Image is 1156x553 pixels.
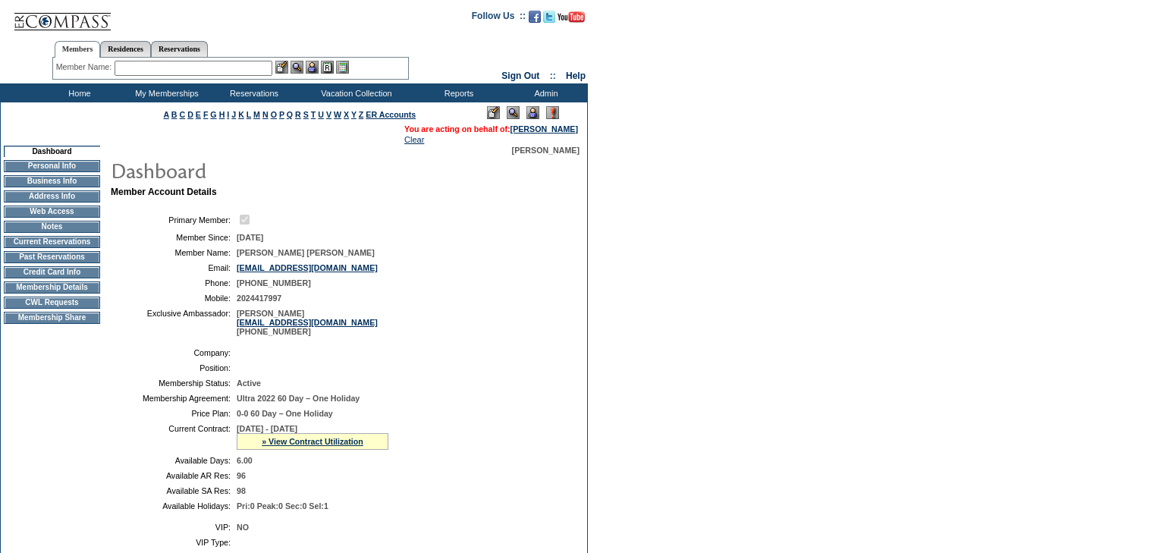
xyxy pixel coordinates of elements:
[237,409,333,418] span: 0-0 60 Day – One Holiday
[4,146,100,157] td: Dashboard
[291,61,303,74] img: View
[237,318,378,327] a: [EMAIL_ADDRESS][DOMAIN_NAME]
[237,278,311,287] span: [PHONE_NUMBER]
[171,110,177,119] a: B
[326,110,331,119] a: V
[4,281,100,294] td: Membership Details
[4,236,100,248] td: Current Reservations
[334,110,341,119] a: W
[543,15,555,24] a: Follow us on Twitter
[4,175,100,187] td: Business Info
[4,221,100,233] td: Notes
[262,437,363,446] a: » View Contract Utilization
[359,110,364,119] a: Z
[219,110,225,119] a: H
[296,83,413,102] td: Vacation Collection
[151,41,208,57] a: Reservations
[117,501,231,511] td: Available Holidays:
[231,110,236,119] a: J
[110,155,413,185] img: pgTtlDashboard.gif
[209,83,296,102] td: Reservations
[311,110,316,119] a: T
[344,110,349,119] a: X
[187,110,193,119] a: D
[34,83,121,102] td: Home
[117,523,231,532] td: VIP:
[237,248,375,257] span: [PERSON_NAME] [PERSON_NAME]
[117,486,231,495] td: Available SA Res:
[117,379,231,388] td: Membership Status:
[4,190,100,203] td: Address Info
[117,409,231,418] td: Price Plan:
[295,110,301,119] a: R
[529,15,541,24] a: Become our fan on Facebook
[510,124,578,134] a: [PERSON_NAME]
[507,106,520,119] img: View Mode
[117,348,231,357] td: Company:
[117,309,231,336] td: Exclusive Ambassador:
[237,471,246,480] span: 96
[487,106,500,119] img: Edit Mode
[237,233,263,242] span: [DATE]
[179,110,185,119] a: C
[321,61,334,74] img: Reservations
[529,11,541,23] img: Become our fan on Facebook
[404,135,424,144] a: Clear
[238,110,244,119] a: K
[526,106,539,119] img: Impersonate
[4,312,100,324] td: Membership Share
[196,110,201,119] a: E
[566,71,586,81] a: Help
[512,146,580,155] span: [PERSON_NAME]
[55,41,101,58] a: Members
[472,9,526,27] td: Follow Us ::
[117,394,231,403] td: Membership Agreement:
[56,61,115,74] div: Member Name:
[117,278,231,287] td: Phone:
[237,456,253,465] span: 6.00
[237,263,378,272] a: [EMAIL_ADDRESS][DOMAIN_NAME]
[303,110,309,119] a: S
[4,206,100,218] td: Web Access
[558,11,585,23] img: Subscribe to our YouTube Channel
[237,486,246,495] span: 98
[279,110,284,119] a: P
[336,61,349,74] img: b_calculator.gif
[117,248,231,257] td: Member Name:
[4,266,100,278] td: Credit Card Info
[306,61,319,74] img: Impersonate
[237,294,281,303] span: 2024417997
[501,83,588,102] td: Admin
[546,106,559,119] img: Log Concern/Member Elevation
[227,110,229,119] a: I
[237,394,360,403] span: Ultra 2022 60 Day – One Holiday
[203,110,209,119] a: F
[117,538,231,547] td: VIP Type:
[237,424,297,433] span: [DATE] - [DATE]
[4,160,100,172] td: Personal Info
[121,83,209,102] td: My Memberships
[550,71,556,81] span: ::
[117,471,231,480] td: Available AR Res:
[413,83,501,102] td: Reports
[117,294,231,303] td: Mobile:
[247,110,251,119] a: L
[237,309,378,336] span: [PERSON_NAME] [PHONE_NUMBER]
[117,456,231,465] td: Available Days:
[111,187,217,197] b: Member Account Details
[558,15,585,24] a: Subscribe to our YouTube Channel
[100,41,151,57] a: Residences
[164,110,169,119] a: A
[318,110,324,119] a: U
[117,212,231,227] td: Primary Member:
[237,379,261,388] span: Active
[287,110,293,119] a: Q
[117,263,231,272] td: Email:
[501,71,539,81] a: Sign Out
[117,233,231,242] td: Member Since:
[543,11,555,23] img: Follow us on Twitter
[117,363,231,372] td: Position:
[271,110,277,119] a: O
[404,124,578,134] span: You are acting on behalf of:
[253,110,260,119] a: M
